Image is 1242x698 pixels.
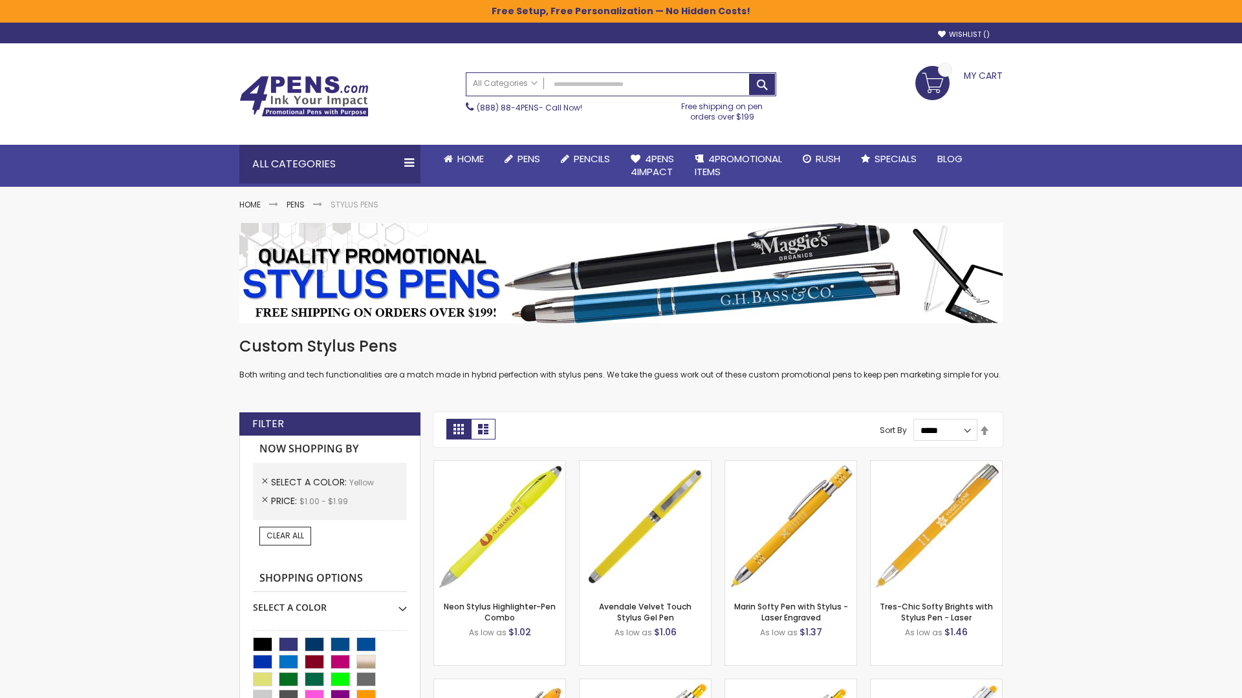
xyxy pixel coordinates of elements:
[944,626,968,639] span: $1.46
[816,152,840,165] span: Rush
[631,152,674,178] span: 4Pens 4impact
[444,601,556,622] a: Neon Stylus Highlighter-Pen Combo
[300,496,348,507] span: $1.00 - $1.99
[349,477,374,488] span: Yellow
[239,199,261,210] a: Home
[259,527,311,545] a: Clear All
[574,152,610,165] span: Pencils
[937,152,963,165] span: Blog
[494,145,550,173] a: Pens
[734,601,848,622] a: Marin Softy Pen with Stylus - Laser Engraved
[550,145,620,173] a: Pencils
[253,565,407,593] strong: Shopping Options
[938,30,990,39] a: Wishlist
[800,626,822,639] span: $1.37
[851,145,927,173] a: Specials
[599,601,692,622] a: Avendale Velvet Touch Stylus Gel Pen
[434,461,565,592] img: Neon Stylus Highlighter-Pen Combo-Yellow
[466,73,544,94] a: All Categories
[725,461,856,592] img: Marin Softy Pen with Stylus - Laser Engraved-Yellow
[477,102,539,113] a: (888) 88-4PENS
[253,592,407,614] div: Select A Color
[517,152,540,165] span: Pens
[580,460,711,471] a: Avendale Velvet Touch Stylus Gel Pen-Yellow
[433,145,494,173] a: Home
[871,461,1002,592] img: Tres-Chic Softy Brights with Stylus Pen - Laser-Yellow
[508,626,531,639] span: $1.02
[927,145,973,173] a: Blog
[684,145,792,187] a: 4PROMOTIONALITEMS
[880,601,993,622] a: Tres-Chic Softy Brights with Stylus Pen - Laser
[239,145,420,184] div: All Categories
[580,679,711,690] a: Phoenix Softy Brights with Stylus Pen - Laser-Yellow
[271,476,349,489] span: Select A Color
[271,494,300,507] span: Price
[725,460,856,471] a: Marin Softy Pen with Stylus - Laser Engraved-Yellow
[477,102,582,113] span: - Call Now!
[695,152,782,178] span: 4PROMOTIONAL ITEMS
[473,78,538,89] span: All Categories
[267,530,304,541] span: Clear All
[871,460,1002,471] a: Tres-Chic Softy Brights with Stylus Pen - Laser-Yellow
[239,76,369,117] img: 4Pens Custom Pens and Promotional Products
[880,425,907,436] label: Sort By
[446,419,471,439] strong: Grid
[331,199,378,210] strong: Stylus Pens
[760,627,798,638] span: As low as
[253,436,407,463] strong: Now Shopping by
[668,96,777,122] div: Free shipping on pen orders over $199
[434,679,565,690] a: Ellipse Softy Brights with Stylus Pen - Laser-Yellow
[792,145,851,173] a: Rush
[871,679,1002,690] a: Tres-Chic Softy with Stylus Top Pen - ColorJet-Yellow
[457,152,484,165] span: Home
[434,460,565,471] a: Neon Stylus Highlighter-Pen Combo-Yellow
[239,336,1003,357] h1: Custom Stylus Pens
[239,223,1003,323] img: Stylus Pens
[287,199,305,210] a: Pens
[239,336,1003,381] div: Both writing and tech functionalities are a match made in hybrid perfection with stylus pens. We ...
[725,679,856,690] a: Phoenix Softy Brights Gel with Stylus Pen - Laser-Yellow
[252,417,284,431] strong: Filter
[580,461,711,592] img: Avendale Velvet Touch Stylus Gel Pen-Yellow
[905,627,942,638] span: As low as
[875,152,917,165] span: Specials
[654,626,677,639] span: $1.06
[620,145,684,187] a: 4Pens4impact
[469,627,507,638] span: As low as
[615,627,652,638] span: As low as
